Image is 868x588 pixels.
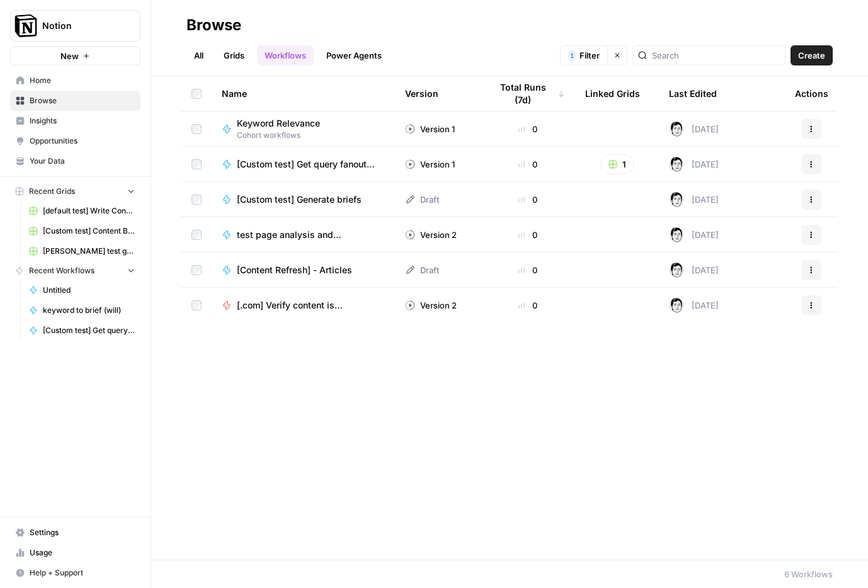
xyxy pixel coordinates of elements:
span: [default test] Write Content Briefs [43,205,135,217]
span: Browse [30,95,135,106]
a: [Custom test] Content Brief [23,221,140,241]
div: [DATE] [669,192,719,207]
div: Version 1 [405,158,455,171]
span: Untitled [43,285,135,296]
button: Create [791,45,833,65]
a: Untitled [23,280,140,300]
div: 0 [491,123,565,135]
div: [DATE] [669,263,719,278]
div: Draft [405,264,439,276]
div: Browse [186,15,241,35]
a: [Custom test] Get query fanout from topic [23,320,140,341]
div: 6 Workflows [784,568,833,580]
div: 0 [491,158,565,171]
a: test page analysis and recommendations [222,229,385,241]
div: 0 [491,299,565,312]
div: Version [405,76,438,111]
div: 1 [568,50,576,60]
span: [Custom test] Content Brief [43,225,135,237]
div: [DATE] [669,298,719,313]
a: [PERSON_NAME] test grid [23,241,140,261]
img: ygx76vswflo5630il17c0dd006mi [669,298,684,313]
div: [DATE] [669,157,719,172]
a: Workflows [257,45,314,65]
span: Help + Support [30,567,135,579]
button: Help + Support [10,563,140,583]
span: Settings [30,527,135,538]
span: Create [798,49,825,62]
div: [DATE] [669,122,719,137]
span: Home [30,75,135,86]
div: Version 1 [405,123,455,135]
span: keyword to brief (will) [43,305,135,316]
a: Your Data [10,151,140,171]
img: ygx76vswflo5630il17c0dd006mi [669,263,684,278]
a: Usage [10,543,140,563]
div: Version 2 [405,299,457,312]
button: Workspace: Notion [10,10,140,42]
span: Recent Workflows [29,265,94,276]
button: Recent Workflows [10,261,140,280]
img: ygx76vswflo5630il17c0dd006mi [669,122,684,137]
span: Keyword Relevance [237,117,320,130]
span: Opportunities [30,135,135,147]
button: Recent Grids [10,182,140,201]
div: 0 [491,229,565,241]
a: Settings [10,523,140,543]
span: [.com] Verify content is discoverable / indexed [237,299,375,312]
div: [DATE] [669,227,719,242]
span: 1 [570,50,574,60]
a: All [186,45,211,65]
span: Notion [42,20,118,32]
span: [Custom test] Generate briefs [237,193,362,206]
div: Last Edited [669,76,717,111]
a: Grids [216,45,252,65]
span: [Custom test] Get query fanout from topic [43,325,135,336]
span: Recent Grids [29,186,75,197]
div: Actions [795,76,828,111]
div: Total Runs (7d) [491,76,565,111]
a: Opportunities [10,131,140,151]
span: Insights [30,115,135,127]
a: [.com] Verify content is discoverable / indexed [222,299,385,312]
a: keyword to brief (will) [23,300,140,320]
span: [PERSON_NAME] test grid [43,246,135,257]
span: test page analysis and recommendations [237,229,375,241]
div: Draft [405,193,439,206]
div: Linked Grids [585,76,640,111]
button: 1 [600,154,634,174]
a: Keyword RelevanceCohort workflows [222,117,385,141]
span: Your Data [30,155,135,167]
button: 1Filter [560,45,607,65]
input: Search [652,49,780,62]
div: 0 [491,193,565,206]
div: Name [222,76,385,111]
span: Usage [30,547,135,558]
span: [Content Refresh] - Articles [237,264,352,276]
img: ygx76vswflo5630il17c0dd006mi [669,192,684,207]
button: New [10,47,140,65]
div: Version 2 [405,229,457,241]
a: Insights [10,111,140,131]
a: [default test] Write Content Briefs [23,201,140,221]
a: Browse [10,91,140,111]
a: Power Agents [319,45,389,65]
div: 0 [491,264,565,276]
a: [Content Refresh] - Articles [222,264,385,276]
span: New [60,50,79,62]
img: Notion Logo [14,14,37,37]
img: ygx76vswflo5630il17c0dd006mi [669,227,684,242]
a: Home [10,71,140,91]
span: Filter [580,49,600,62]
img: ygx76vswflo5630il17c0dd006mi [669,157,684,172]
span: [Custom test] Get query fanout from topic [237,158,375,171]
a: [Custom test] Get query fanout from topic [222,158,385,171]
a: [Custom test] Generate briefs [222,193,385,206]
span: Cohort workflows [237,130,330,141]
